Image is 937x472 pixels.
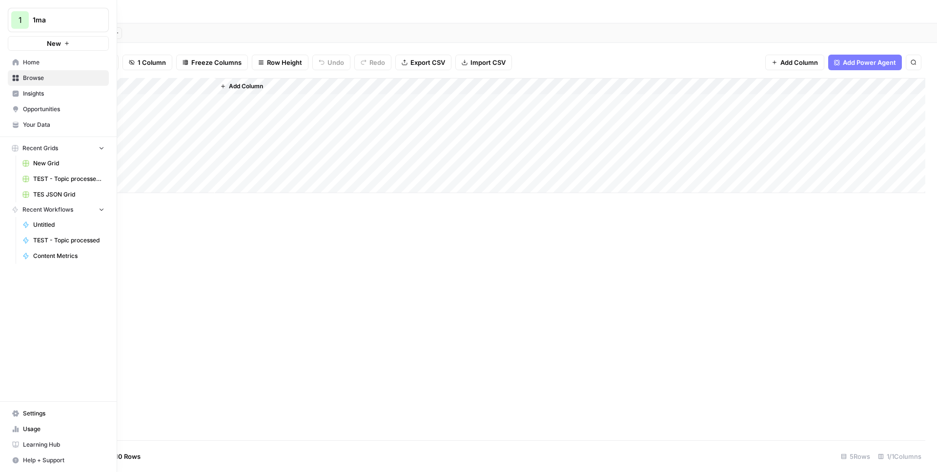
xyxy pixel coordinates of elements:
[8,202,109,217] button: Recent Workflows
[47,39,61,48] span: New
[18,187,109,202] a: TES JSON Grid
[765,55,824,70] button: Add Column
[18,233,109,248] a: TEST - Topic processed
[828,55,902,70] button: Add Power Agent
[252,55,308,70] button: Row Height
[354,55,391,70] button: Redo
[8,36,109,51] button: New
[369,58,385,67] span: Redo
[22,205,73,214] span: Recent Workflows
[23,58,104,67] span: Home
[8,70,109,86] a: Browse
[18,248,109,264] a: Content Metrics
[23,89,104,98] span: Insights
[33,159,104,168] span: New Grid
[8,117,109,133] a: Your Data
[8,55,109,70] a: Home
[102,452,141,461] span: Add 10 Rows
[122,55,172,70] button: 1 Column
[23,425,104,433] span: Usage
[837,449,874,464] div: 5 Rows
[843,58,896,67] span: Add Power Agent
[470,58,506,67] span: Import CSV
[23,74,104,82] span: Browse
[780,58,818,67] span: Add Column
[33,175,104,183] span: TEST - Topic processed Grid
[874,449,925,464] div: 1/1 Columns
[176,55,248,70] button: Freeze Columns
[33,236,104,245] span: TEST - Topic processed
[33,252,104,260] span: Content Metrics
[8,8,109,32] button: Workspace: 1ma
[23,409,104,418] span: Settings
[33,15,92,25] span: 1ma
[23,440,104,449] span: Learning Hub
[216,80,267,93] button: Add Column
[8,101,109,117] a: Opportunities
[19,14,22,26] span: 1
[8,406,109,421] a: Settings
[395,55,451,70] button: Export CSV
[23,120,104,129] span: Your Data
[33,190,104,199] span: TES JSON Grid
[410,58,445,67] span: Export CSV
[23,105,104,114] span: Opportunities
[18,156,109,171] a: New Grid
[229,82,263,91] span: Add Column
[8,437,109,452] a: Learning Hub
[267,58,302,67] span: Row Height
[22,144,58,153] span: Recent Grids
[23,456,104,465] span: Help + Support
[138,58,166,67] span: 1 Column
[18,217,109,233] a: Untitled
[18,171,109,187] a: TEST - Topic processed Grid
[8,86,109,101] a: Insights
[8,452,109,468] button: Help + Support
[33,220,104,229] span: Untitled
[327,58,344,67] span: Undo
[191,58,242,67] span: Freeze Columns
[8,421,109,437] a: Usage
[455,55,512,70] button: Import CSV
[312,55,350,70] button: Undo
[8,141,109,156] button: Recent Grids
